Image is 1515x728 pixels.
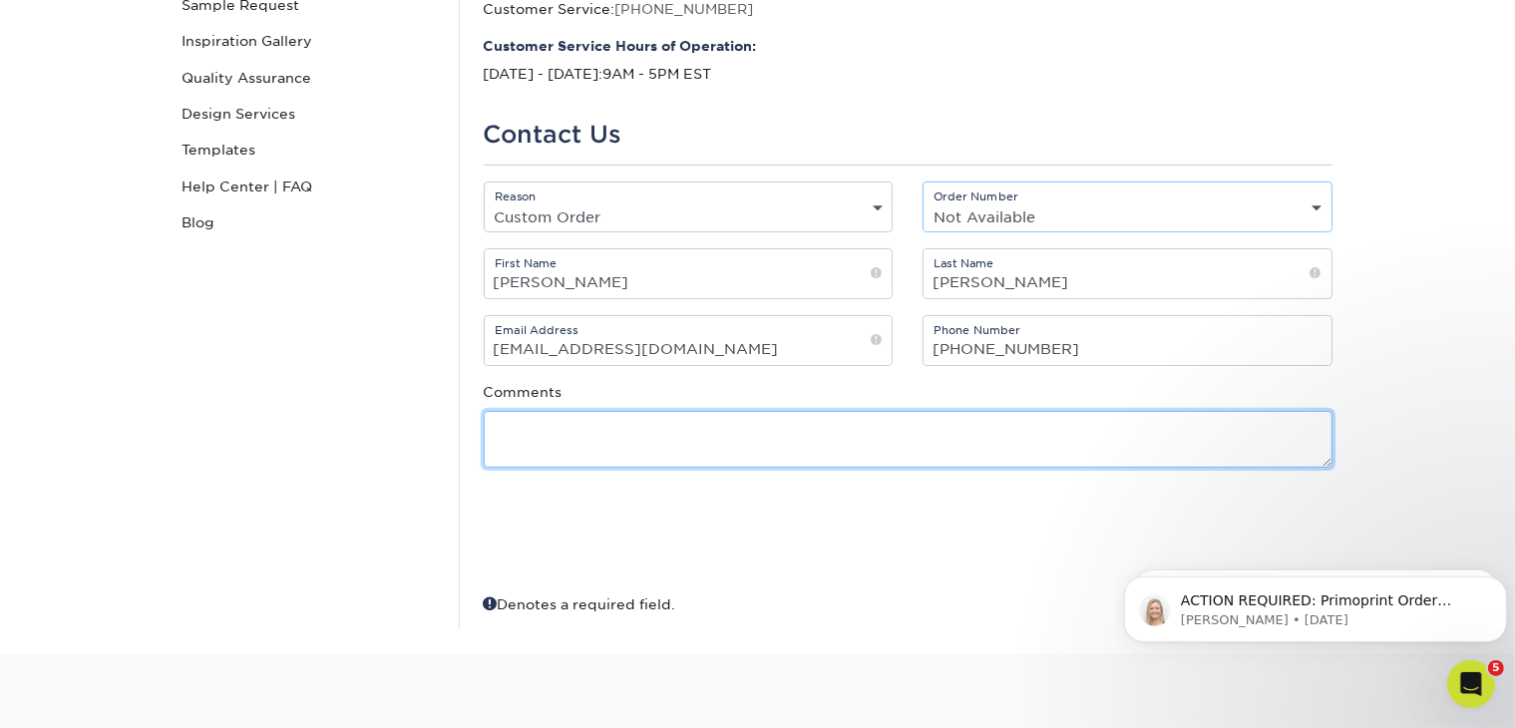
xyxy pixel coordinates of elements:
img: Profile image for Irene [57,11,89,43]
textarea: Message… [17,534,382,567]
button: Start recording [127,575,143,591]
strong: Customer Service Hours of Operation: [484,36,1332,56]
iframe: Intercom notifications message [1116,535,1515,674]
a: [PHONE_NUMBER] [615,1,754,17]
button: Emoji picker [63,575,79,591]
span: ACTION REQUIRED: Primoprint Order 24625-20495-52216 Good afternoon [PERSON_NAME] This email is to... [65,58,366,411]
button: Gif picker [95,575,111,591]
span: [DATE] - [DATE]: [484,66,603,82]
p: 9AM - 5PM EST [484,36,1332,85]
button: Upload attachment [31,575,47,591]
a: Help Center | FAQ [175,169,444,204]
img: Profile image for Avery [113,11,145,43]
div: Close [350,8,386,44]
h1: Contact Us [484,121,1332,150]
iframe: Intercom live chat [1447,660,1495,708]
button: Send a message… [340,567,374,599]
p: A few minutes [169,25,261,45]
div: Denotes a required field. [484,593,676,614]
a: Templates [175,132,444,168]
a: Design Services [175,96,444,132]
button: Home [312,8,350,46]
button: go back [13,8,51,46]
label: Comments [484,382,563,402]
h1: Primoprint [153,10,237,25]
span: 5 [1488,660,1504,676]
a: Blog [175,204,444,240]
a: Inspiration Gallery [175,23,444,59]
iframe: reCAPTCHA [1029,492,1332,569]
a: Quality Assurance [175,60,444,96]
img: Profile image for Matthew [85,11,117,43]
p: Message from Natalie, sent 66w ago [65,77,366,95]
